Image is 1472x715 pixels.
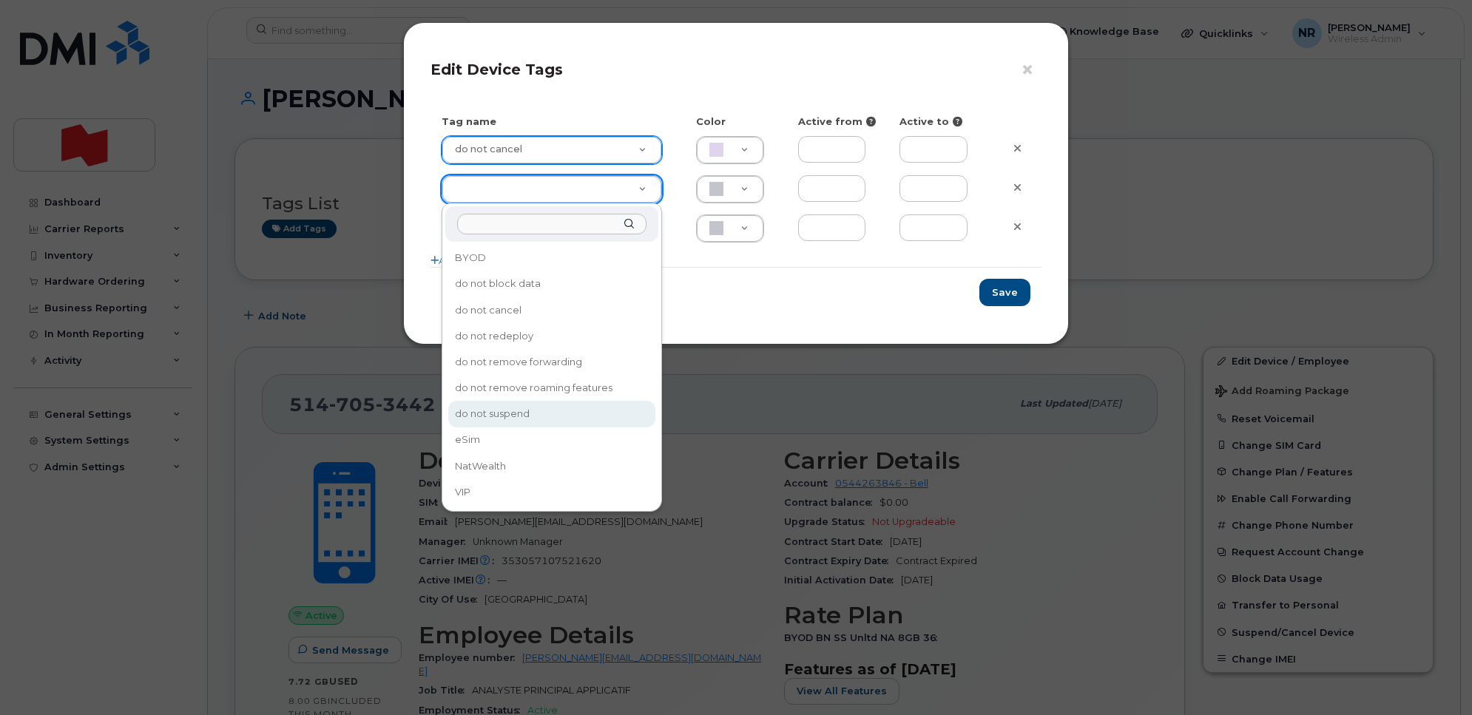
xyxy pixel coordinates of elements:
div: do not suspend [450,402,654,425]
div: do not remove roaming features [450,376,654,399]
div: NatWealth [450,455,654,478]
div: do not cancel [450,299,654,322]
div: VIP [450,481,654,504]
div: do not redeploy [450,325,654,348]
div: BYOD [450,246,654,269]
div: eSim [450,429,654,452]
div: do not block data [450,273,654,296]
div: do not remove forwarding [450,350,654,373]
